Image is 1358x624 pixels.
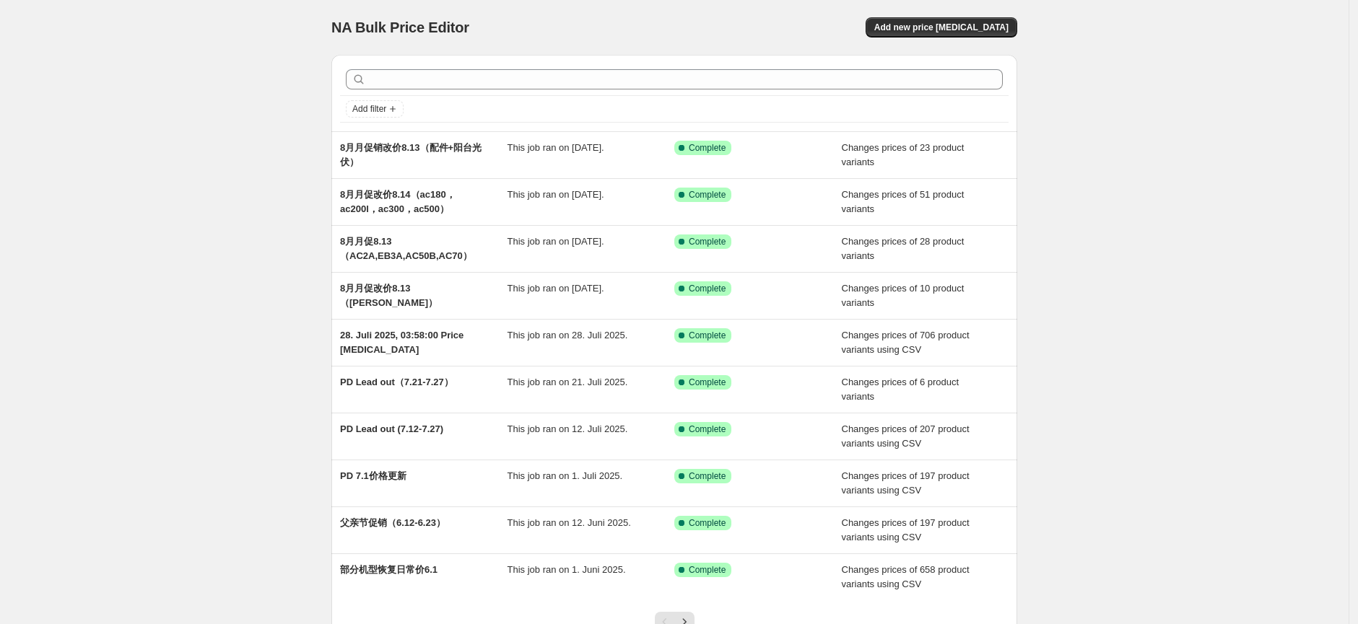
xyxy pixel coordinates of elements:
[866,17,1017,38] button: Add new price [MEDICAL_DATA]
[689,564,726,576] span: Complete
[340,189,456,214] span: 8月月促改价8.14（ac180，ac200l，ac300，ac500）
[842,517,970,542] span: Changes prices of 197 product variants using CSV
[346,100,404,118] button: Add filter
[874,22,1009,33] span: Add new price [MEDICAL_DATA]
[689,517,726,529] span: Complete
[842,377,959,402] span: Changes prices of 6 product variants
[689,377,726,388] span: Complete
[340,142,482,167] span: 8月月促销改价8.13（配件+阳台光伏）
[689,283,726,294] span: Complete
[842,283,965,308] span: Changes prices of 10 product variants
[340,517,445,528] span: 父亲节促销（6.12-6.23）
[689,236,726,247] span: Complete
[508,470,623,481] span: This job ran on 1. Juli 2025.
[340,236,472,261] span: 8月月促8.13（AC2A,EB3A,AC50B,AC70）
[842,189,965,214] span: Changes prices of 51 product variants
[508,189,604,200] span: This job ran on [DATE].
[842,423,970,449] span: Changes prices of 207 product variants using CSV
[340,283,438,308] span: 8月月促改价8.13（[PERSON_NAME]）
[340,423,443,434] span: PD Lead out (7.12-7.27)
[689,142,726,154] span: Complete
[689,330,726,341] span: Complete
[340,470,406,481] span: PD 7.1价格更新
[508,330,628,340] span: This job ran on 28. Juli 2025.
[340,330,463,355] span: 28. Juli 2025, 03:58:00 Price [MEDICAL_DATA]
[508,283,604,294] span: This job ran on [DATE].
[689,189,726,201] span: Complete
[340,377,453,387] span: PD Lead out（7.21-7.27）
[508,517,631,528] span: This job ran on 12. Juni 2025.
[689,470,726,482] span: Complete
[508,236,604,247] span: This job ran on [DATE].
[508,142,604,153] span: This job ran on [DATE].
[508,377,628,387] span: This job ran on 21. Juli 2025.
[842,564,970,589] span: Changes prices of 658 product variants using CSV
[842,470,970,496] span: Changes prices of 197 product variants using CSV
[331,19,469,35] span: NA Bulk Price Editor
[689,423,726,435] span: Complete
[352,103,386,115] span: Add filter
[508,564,626,575] span: This job ran on 1. Juni 2025.
[508,423,628,434] span: This job ran on 12. Juli 2025.
[842,142,965,167] span: Changes prices of 23 product variants
[842,330,970,355] span: Changes prices of 706 product variants using CSV
[340,564,438,575] span: 部分机型恢复日常价6.1
[842,236,965,261] span: Changes prices of 28 product variants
